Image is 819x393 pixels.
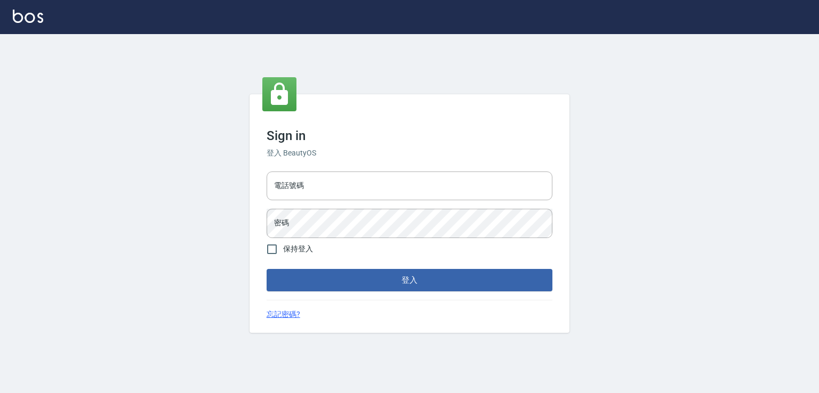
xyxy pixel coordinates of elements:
[267,309,300,320] a: 忘記密碼?
[267,269,552,291] button: 登入
[267,148,552,159] h6: 登入 BeautyOS
[13,10,43,23] img: Logo
[267,128,552,143] h3: Sign in
[283,243,313,255] span: 保持登入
